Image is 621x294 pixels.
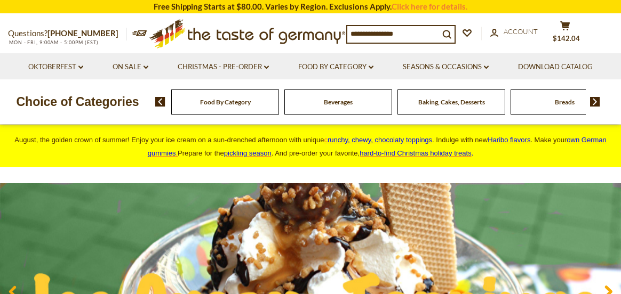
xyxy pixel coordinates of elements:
[392,2,467,11] a: Click here for details.
[200,98,251,106] a: Food By Category
[28,61,83,73] a: Oktoberfest
[518,61,593,73] a: Download Catalog
[178,61,269,73] a: Christmas - PRE-ORDER
[553,34,580,43] span: $142.04
[490,26,538,38] a: Account
[155,97,165,107] img: previous arrow
[324,98,353,106] a: Beverages
[360,149,473,157] span: .
[113,61,148,73] a: On Sale
[403,61,489,73] a: Seasons & Occasions
[549,21,581,47] button: $142.04
[298,61,373,73] a: Food By Category
[504,27,538,36] span: Account
[47,28,118,38] a: [PHONE_NUMBER]
[360,149,472,157] a: hard-to-find Christmas holiday treats
[488,136,530,144] a: Haribo flavors
[328,136,432,144] span: runchy, chewy, chocolaty toppings
[8,27,126,40] p: Questions?
[14,136,606,157] span: August, the golden crown of summer! Enjoy your ice cream on a sun-drenched afternoon with unique ...
[590,97,600,107] img: next arrow
[8,39,99,45] span: MON - FRI, 9:00AM - 5:00PM (EST)
[418,98,485,106] a: Baking, Cakes, Desserts
[324,136,433,144] a: crunchy, chewy, chocolaty toppings
[555,98,575,106] a: Breads
[224,149,272,157] a: pickling season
